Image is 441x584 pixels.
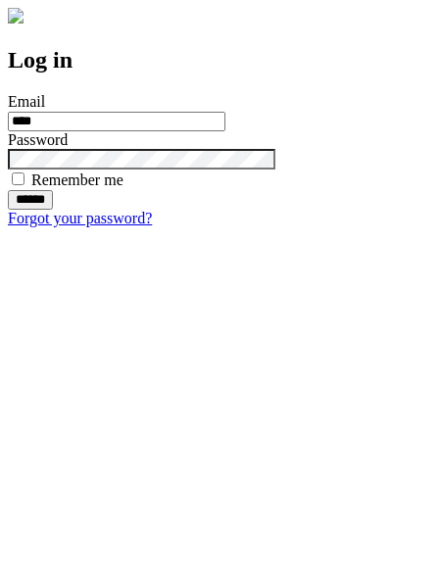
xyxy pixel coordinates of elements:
label: Remember me [31,171,123,188]
h2: Log in [8,47,433,73]
img: logo-4e3dc11c47720685a147b03b5a06dd966a58ff35d612b21f08c02c0306f2b779.png [8,8,24,24]
label: Password [8,131,68,148]
a: Forgot your password? [8,210,152,226]
label: Email [8,93,45,110]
